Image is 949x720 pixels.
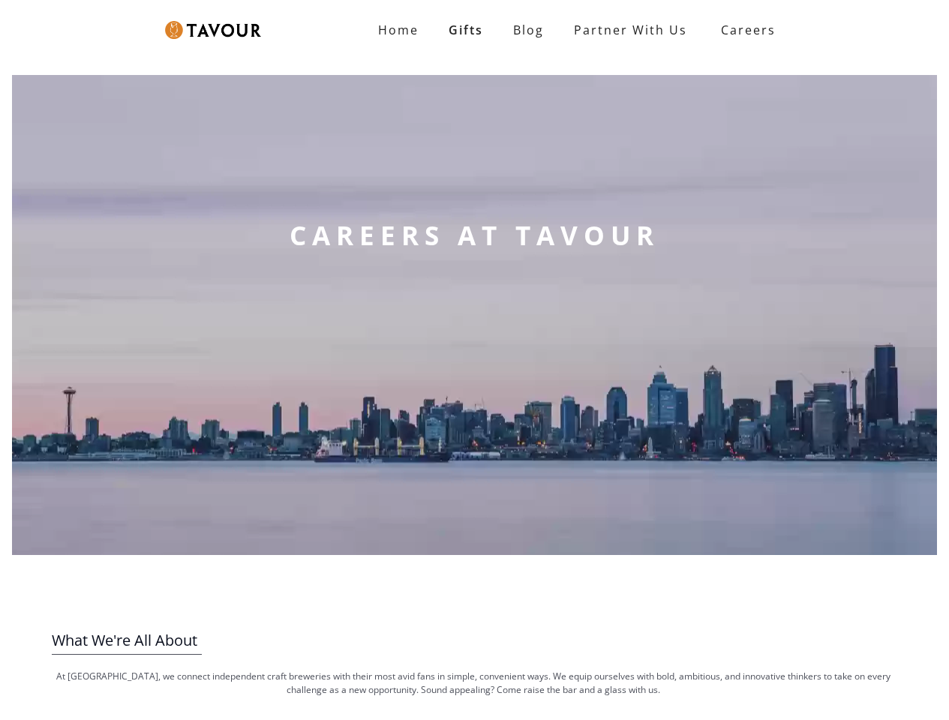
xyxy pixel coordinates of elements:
[363,15,434,45] a: Home
[702,9,787,51] a: Careers
[52,670,896,697] p: At [GEOGRAPHIC_DATA], we connect independent craft breweries with their most avid fans in simple,...
[290,217,659,253] strong: CAREERS AT TAVOUR
[52,627,896,654] h3: What We're All About
[378,22,419,38] strong: Home
[498,15,559,45] a: Blog
[721,15,776,45] strong: Careers
[559,15,702,45] a: partner with us
[434,15,498,45] a: Gifts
